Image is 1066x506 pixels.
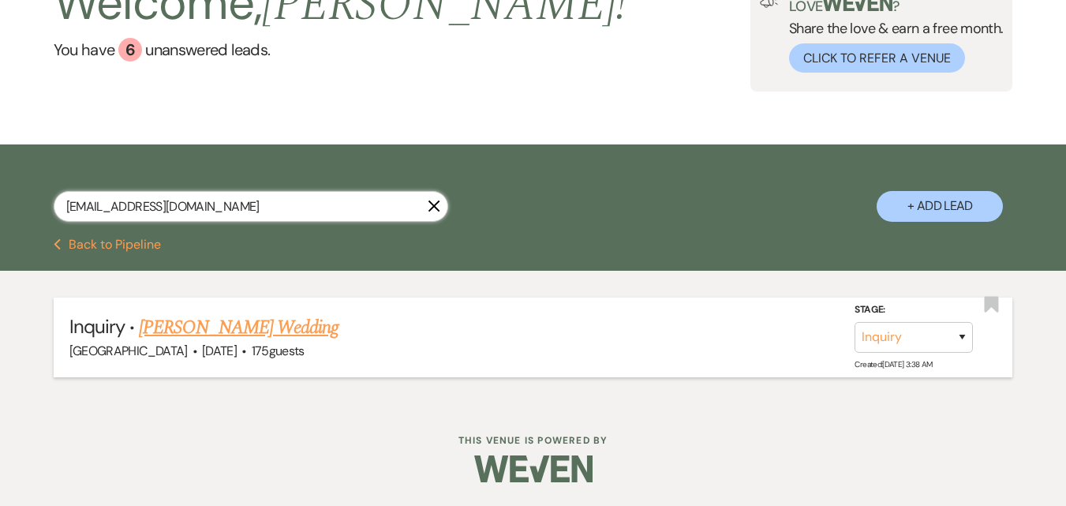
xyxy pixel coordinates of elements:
span: [DATE] [202,343,237,359]
label: Stage: [855,302,973,319]
button: Back to Pipeline [54,238,162,251]
button: + Add Lead [877,191,1003,222]
div: 6 [118,38,142,62]
span: [GEOGRAPHIC_DATA] [69,343,188,359]
span: Inquiry [69,314,125,339]
input: Search by name, event date, email address or phone number [54,191,448,222]
span: Created: [DATE] 3:38 AM [855,359,932,369]
a: You have 6 unanswered leads. [54,38,627,62]
button: Click to Refer a Venue [789,43,965,73]
a: [PERSON_NAME] Wedding [139,313,339,342]
img: Weven Logo [474,441,593,497]
span: 175 guests [252,343,305,359]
